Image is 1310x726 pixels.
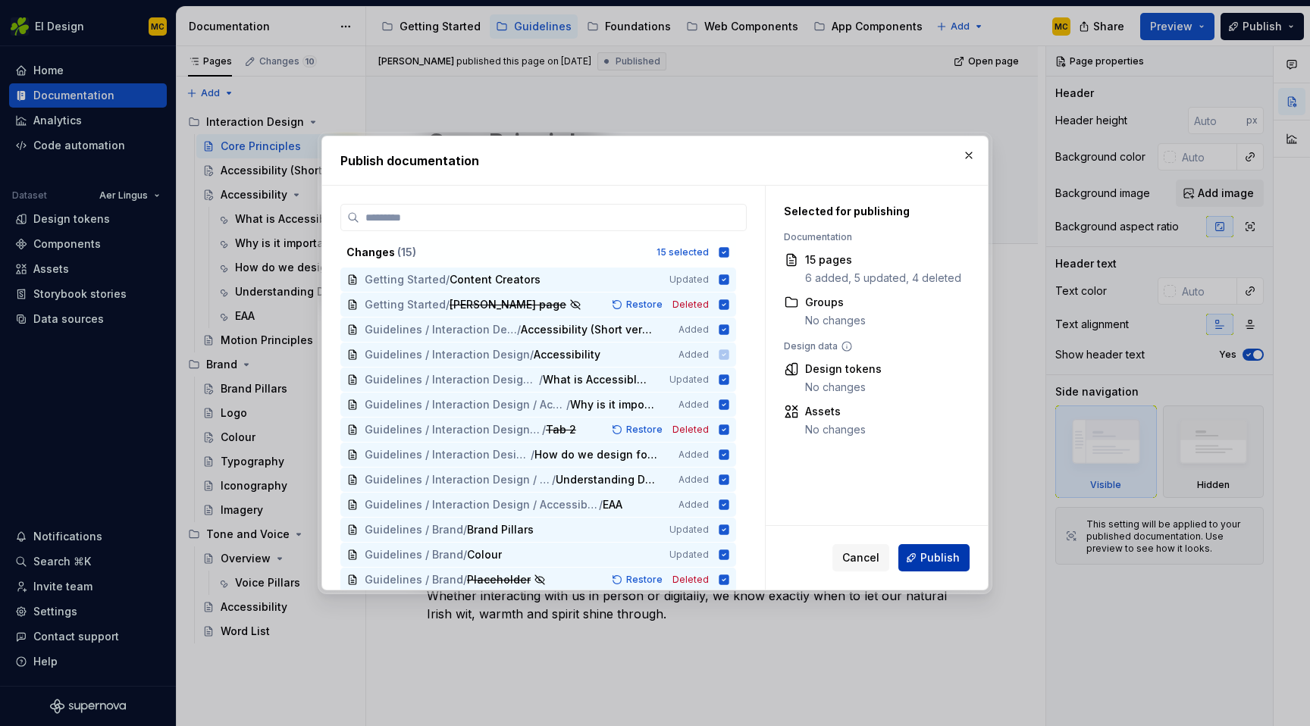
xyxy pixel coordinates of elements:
span: Understanding Disability [556,472,657,487]
button: Cancel [832,544,889,571]
span: / [446,272,450,287]
span: / [446,297,450,312]
span: Added [679,399,709,411]
span: Restore [626,299,663,311]
div: Selected for publishing [784,204,962,219]
span: Cancel [842,550,879,565]
span: Deleted [672,299,709,311]
div: No changes [805,380,882,395]
span: / [463,547,467,562]
span: Updated [669,524,709,536]
span: Guidelines / Interaction Design / Accessibility [365,447,531,462]
span: Publish [920,550,960,565]
span: Added [679,449,709,461]
button: Restore [607,572,669,587]
span: Guidelines / Interaction Design / Accessibility [365,372,539,387]
div: No changes [805,422,866,437]
div: 15 pages [805,252,961,268]
span: Guidelines / Interaction Design [365,322,517,337]
span: Placeholder [467,572,531,587]
div: Design tokens [805,361,882,377]
span: Colour [467,547,502,562]
span: Restore [626,424,663,436]
div: 15 selected [657,246,709,258]
span: Content Creators [450,272,541,287]
span: Deleted [672,574,709,586]
span: EAA [603,497,633,512]
span: Guidelines / Interaction Design / Accessibility [365,497,599,512]
h2: Publish documentation [340,152,970,170]
span: Guidelines / Brand [365,572,463,587]
span: / [517,322,521,337]
span: Guidelines / Brand [365,522,463,537]
span: Guidelines / Interaction Design / Accessibility [365,472,552,487]
span: Updated [669,274,709,286]
span: Updated [669,374,709,386]
div: Changes [346,245,647,260]
span: Brand Pillars [467,522,534,537]
span: / [566,397,570,412]
span: Added [679,474,709,486]
div: Design data [784,340,962,352]
span: Added [679,324,709,336]
span: / [463,522,467,537]
span: / [463,572,467,587]
button: Publish [898,544,970,571]
span: Restore [626,574,663,586]
div: No changes [805,313,866,328]
button: Restore [607,422,669,437]
span: Updated [669,549,709,561]
span: ( 15 ) [397,246,416,258]
span: Deleted [672,424,709,436]
span: Guidelines / Brand [365,547,463,562]
span: Tab 2 [546,422,576,437]
span: / [531,447,534,462]
span: Guidelines / Interaction Design / Accessibility [365,422,542,437]
span: / [552,472,556,487]
div: Groups [805,295,866,310]
div: Documentation [784,231,962,243]
span: Accessibility (Short version) [521,322,657,337]
span: What is Accessible Design? [543,372,649,387]
span: [PERSON_NAME] page [450,297,566,312]
button: Restore [607,297,669,312]
div: 6 added, 5 updated, 4 deleted [805,271,961,286]
span: / [539,372,543,387]
span: Why is it important? [570,397,658,412]
span: Getting Started [365,297,446,312]
span: / [542,422,546,437]
span: Getting Started [365,272,446,287]
span: Guidelines / Interaction Design / Accessibility [365,397,566,412]
span: Added [679,499,709,511]
span: / [599,497,603,512]
span: How do we design for Inclusivity? [534,447,658,462]
div: Assets [805,404,866,419]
